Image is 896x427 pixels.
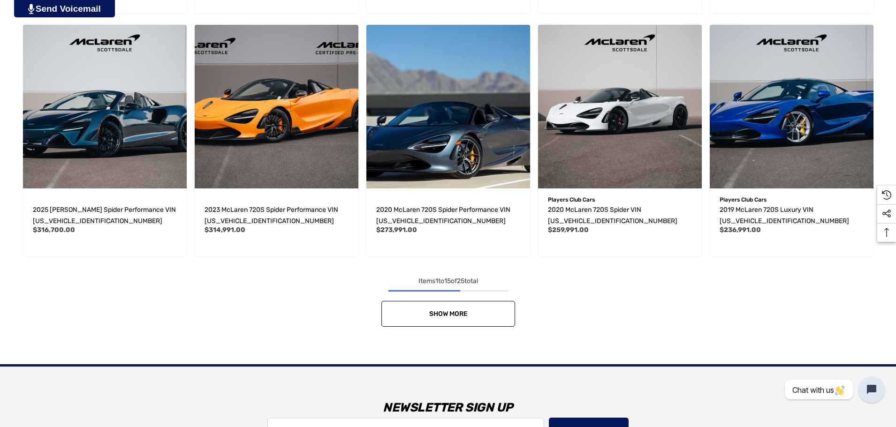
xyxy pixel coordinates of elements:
[710,25,873,188] a: 2019 McLaren 720S Luxury VIN SBM14DCA5KW002497,$236,991.00
[710,25,873,188] img: For Sale 2019 McLaren 720S Luxury VIN SBM14DCA5KW002497
[33,226,75,234] span: $316,700.00
[720,204,864,227] a: 2019 McLaren 720S Luxury VIN SBM14DCA5KW002497,$236,991.00
[122,394,774,422] h3: Newsletter Sign Up
[538,25,702,188] img: For Sale 2020 McLaren 720S Spider VIN SBM14FCAXLW004534
[720,206,849,225] span: 2019 McLaren 720S Luxury VIN [US_VEHICLE_IDENTIFICATION_NUMBER]
[33,206,176,225] span: 2025 [PERSON_NAME] Spider Performance VIN [US_VEHICLE_IDENTIFICATION_NUMBER]
[548,194,692,206] p: Players Club Cars
[366,25,530,188] a: 2020 McLaren 720S Spider Performance VIN SBM14FCA1LW005071,$273,991.00
[33,204,177,227] a: 2025 McLaren Artura Spider Performance VIN SBM16BEA3SW003014,$316,700.00
[457,277,464,285] span: 25
[376,204,520,227] a: 2020 McLaren 720S Spider Performance VIN SBM14FCA1LW005071,$273,991.00
[444,277,451,285] span: 15
[205,204,349,227] a: 2023 McLaren 720S Spider Performance VIN SBM14FCA1PW007120,$314,991.00
[205,206,338,225] span: 2023 McLaren 720S Spider Performance VIN [US_VEHICLE_IDENTIFICATION_NUMBER]
[376,226,417,234] span: $273,991.00
[882,190,891,200] svg: Recently Viewed
[548,206,677,225] span: 2020 McLaren 720S Spider VIN [US_VEHICLE_IDENTIFICATION_NUMBER]
[19,276,877,327] nav: pagination
[19,276,877,287] div: Items to of total
[720,226,761,234] span: $236,991.00
[538,25,702,188] a: 2020 McLaren 720S Spider VIN SBM14FCAXLW004534,$259,991.00
[435,277,438,285] span: 1
[23,25,187,188] img: For Sale 2025 McLaren Artura Spider Performance VIN SBM16BEA3SW003014
[882,209,891,218] svg: Social Media
[195,25,358,188] img: For Sale 2023 McLaren 720S Spider Performance VIN SBM14FCA1PW007120
[429,310,467,318] span: Show More
[195,25,358,188] a: 2023 McLaren 720S Spider Performance VIN SBM14FCA1PW007120,$314,991.00
[23,25,187,188] a: 2025 McLaren Artura Spider Performance VIN SBM16BEA3SW003014,$316,700.00
[877,228,896,237] svg: Top
[366,25,530,188] img: For Sale 2020 McLaren 720S Spider Performance VIN SBM14FCA1LW005071
[548,204,692,227] a: 2020 McLaren 720S Spider VIN SBM14FCAXLW004534,$259,991.00
[376,206,510,225] span: 2020 McLaren 720S Spider Performance VIN [US_VEHICLE_IDENTIFICATION_NUMBER]
[28,4,34,14] img: PjwhLS0gR2VuZXJhdG9yOiBHcmF2aXQuaW8gLS0+PHN2ZyB4bWxucz0iaHR0cDovL3d3dy53My5vcmcvMjAwMC9zdmciIHhtb...
[720,194,864,206] p: Players Club Cars
[205,226,245,234] span: $314,991.00
[548,226,589,234] span: $259,991.00
[381,301,515,327] a: Show More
